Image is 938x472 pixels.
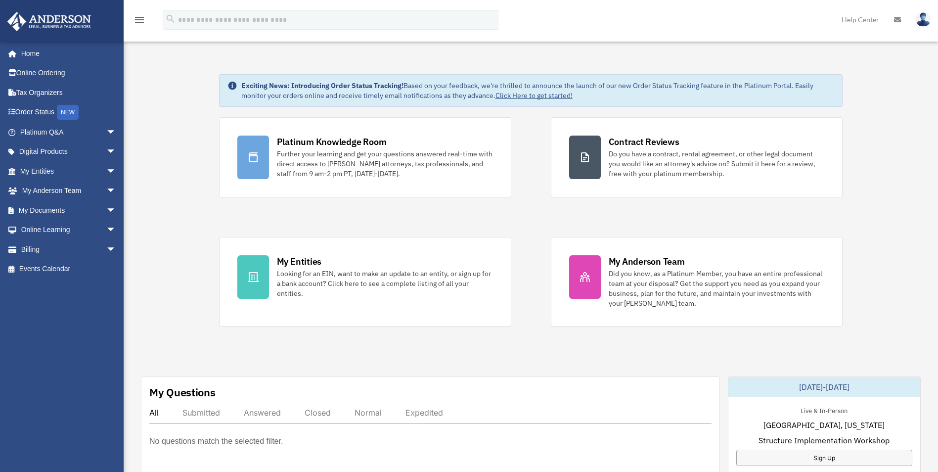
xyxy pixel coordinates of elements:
div: Based on your feedback, we're thrilled to announce the launch of our new Order Status Tracking fe... [241,81,835,100]
a: Online Ordering [7,63,131,83]
a: My Entitiesarrow_drop_down [7,161,131,181]
img: Anderson Advisors Platinum Portal [4,12,94,31]
div: Looking for an EIN, want to make an update to an entity, or sign up for a bank account? Click her... [277,269,493,298]
a: Online Learningarrow_drop_down [7,220,131,240]
a: Sign Up [736,450,912,466]
span: arrow_drop_down [106,122,126,142]
div: Do you have a contract, rental agreement, or other legal document you would like an attorney's ad... [609,149,825,179]
i: menu [134,14,145,26]
span: arrow_drop_down [106,239,126,260]
div: Did you know, as a Platinum Member, you have an entire professional team at your disposal? Get th... [609,269,825,308]
div: Further your learning and get your questions answered real-time with direct access to [PERSON_NAM... [277,149,493,179]
div: All [149,408,159,418]
a: menu [134,17,145,26]
a: Platinum Q&Aarrow_drop_down [7,122,131,142]
span: arrow_drop_down [106,161,126,182]
a: Tax Organizers [7,83,131,102]
div: My Questions [149,385,216,400]
div: My Anderson Team [609,255,685,268]
a: My Documentsarrow_drop_down [7,200,131,220]
strong: Exciting News: Introducing Order Status Tracking! [241,81,403,90]
span: arrow_drop_down [106,181,126,201]
img: User Pic [916,12,931,27]
div: Contract Reviews [609,136,679,148]
a: My Anderson Team Did you know, as a Platinum Member, you have an entire professional team at your... [551,237,843,327]
span: [GEOGRAPHIC_DATA], [US_STATE] [763,419,885,431]
a: Contract Reviews Do you have a contract, rental agreement, or other legal document you would like... [551,117,843,197]
a: Events Calendar [7,259,131,279]
i: search [165,13,176,24]
div: My Entities [277,255,321,268]
a: Billingarrow_drop_down [7,239,131,259]
div: Live & In-Person [793,405,855,415]
a: Home [7,44,126,63]
span: Structure Implementation Workshop [759,434,890,446]
div: [DATE]-[DATE] [728,377,920,397]
div: Platinum Knowledge Room [277,136,387,148]
div: Answered [244,408,281,418]
span: arrow_drop_down [106,142,126,162]
div: Normal [355,408,382,418]
span: arrow_drop_down [106,200,126,221]
div: NEW [57,105,79,120]
p: No questions match the selected filter. [149,434,283,448]
a: My Anderson Teamarrow_drop_down [7,181,131,201]
a: Click Here to get started! [495,91,573,100]
div: Expedited [405,408,443,418]
span: arrow_drop_down [106,220,126,240]
div: Submitted [182,408,220,418]
a: My Entities Looking for an EIN, want to make an update to an entity, or sign up for a bank accoun... [219,237,511,327]
a: Digital Productsarrow_drop_down [7,142,131,162]
div: Closed [305,408,331,418]
a: Platinum Knowledge Room Further your learning and get your questions answered real-time with dire... [219,117,511,197]
a: Order StatusNEW [7,102,131,123]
